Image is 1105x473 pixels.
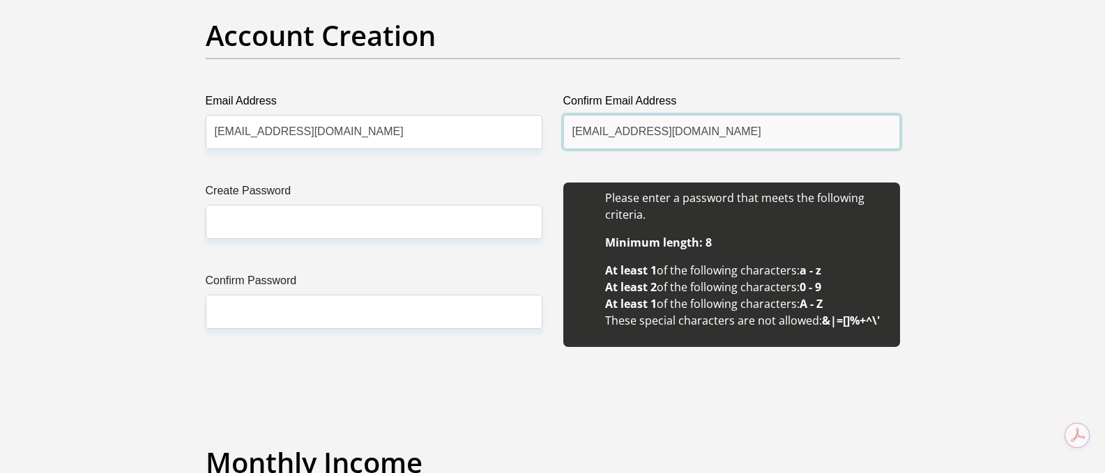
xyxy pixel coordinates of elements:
[800,263,821,278] b: a - z
[605,295,886,312] li: of the following characters:
[605,279,657,295] b: At least 2
[605,262,886,279] li: of the following characters:
[822,313,880,328] b: &|=[]%+^\'
[605,279,886,295] li: of the following characters:
[206,115,542,149] input: Email Address
[800,296,823,311] b: A - Z
[206,272,542,295] label: Confirm Password
[605,312,886,329] li: These special characters are not allowed:
[605,189,886,223] li: Please enter a password that meets the following criteria.
[605,296,657,311] b: At least 1
[206,295,542,329] input: Confirm Password
[605,263,657,278] b: At least 1
[563,93,900,115] label: Confirm Email Address
[605,235,712,250] b: Minimum length: 8
[206,183,542,205] label: Create Password
[206,19,900,52] h2: Account Creation
[206,205,542,239] input: Create Password
[206,93,542,115] label: Email Address
[800,279,821,295] b: 0 - 9
[563,115,900,149] input: Confirm Email Address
